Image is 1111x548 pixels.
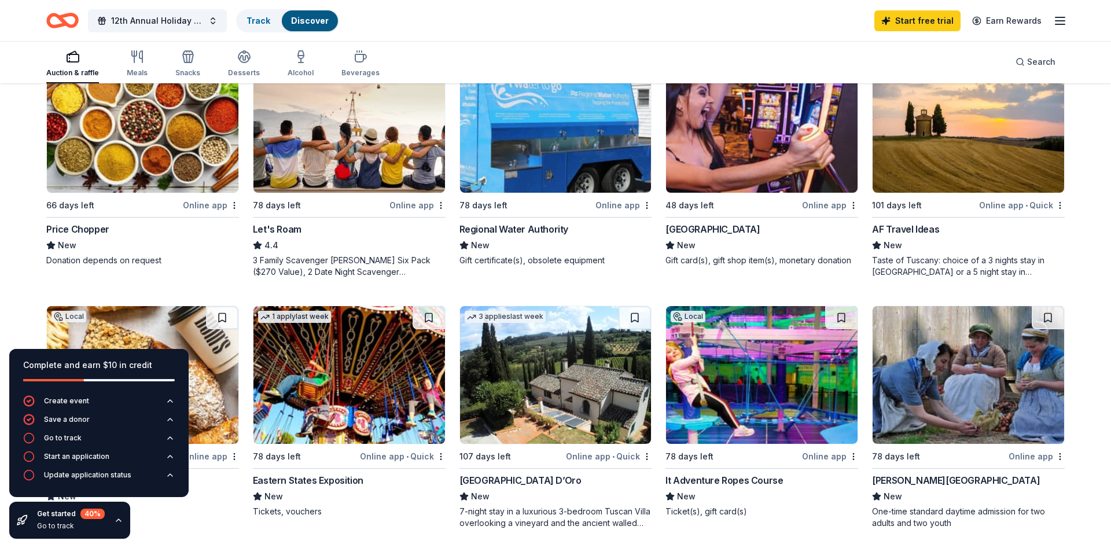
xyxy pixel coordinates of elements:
[665,222,760,236] div: [GEOGRAPHIC_DATA]
[175,68,200,78] div: Snacks
[671,311,705,322] div: Local
[228,45,260,83] button: Desserts
[111,14,204,28] span: 12th Annual Holiday Benefit
[253,54,446,278] a: Image for Let's Roam2 applieslast week78 days leftOnline appLet's Roam4.43 Family Scavenger [PERS...
[459,198,507,212] div: 78 days left
[341,68,380,78] div: Beverages
[51,311,86,322] div: Local
[1006,50,1065,73] button: Search
[566,449,652,464] div: Online app Quick
[183,449,239,464] div: Online app
[665,473,783,487] div: It Adventure Ropes Course
[965,10,1049,31] a: Earn Rewards
[665,450,713,464] div: 78 days left
[23,469,175,488] button: Update application status
[46,198,94,212] div: 66 days left
[44,433,82,443] div: Go to track
[872,255,1065,278] div: Taste of Tuscany: choice of a 3 nights stay in [GEOGRAPHIC_DATA] or a 5 night stay in [GEOGRAPHIC...
[459,54,652,266] a: Image for Regional Water AuthorityLocal78 days leftOnline appRegional Water AuthorityNewGift cert...
[253,506,446,517] div: Tickets, vouchers
[341,45,380,83] button: Beverages
[253,55,445,193] img: Image for Let's Roam
[677,238,696,252] span: New
[253,255,446,278] div: 3 Family Scavenger [PERSON_NAME] Six Pack ($270 Value), 2 Date Night Scavenger [PERSON_NAME] Two ...
[459,255,652,266] div: Gift certificate(s), obsolete equipment
[47,306,238,444] img: Image for Dom's Coffee
[612,452,615,461] span: •
[665,198,714,212] div: 48 days left
[872,54,1065,278] a: Image for AF Travel Ideas5 applieslast week101 days leftOnline app•QuickAF Travel IdeasNewTaste o...
[46,45,99,83] button: Auction & raffle
[46,255,239,266] div: Donation depends on request
[236,9,339,32] button: TrackDiscover
[46,222,109,236] div: Price Chopper
[288,68,314,78] div: Alcohol
[471,490,490,503] span: New
[872,198,922,212] div: 101 days left
[665,255,858,266] div: Gift card(s), gift shop item(s), monetary donation
[247,16,270,25] a: Track
[872,506,1065,529] div: One-time standard daytime admission for two adults and two youth
[802,198,858,212] div: Online app
[389,198,446,212] div: Online app
[253,450,301,464] div: 78 days left
[459,450,511,464] div: 107 days left
[665,506,858,517] div: Ticket(s), gift card(s)
[471,238,490,252] span: New
[872,473,1040,487] div: [PERSON_NAME][GEOGRAPHIC_DATA]
[46,7,79,34] a: Home
[873,306,1064,444] img: Image for Coggeshall Farm Museum
[802,449,858,464] div: Online app
[666,55,858,193] img: Image for Foxwoods Resort Casino
[253,222,301,236] div: Let's Roam
[872,306,1065,529] a: Image for Coggeshall Farm Museum78 days leftOnline app[PERSON_NAME][GEOGRAPHIC_DATA]NewOne-time s...
[665,54,858,266] a: Image for Foxwoods Resort Casino48 days leftOnline app[GEOGRAPHIC_DATA]NewGift card(s), gift shop...
[459,473,582,487] div: [GEOGRAPHIC_DATA] D’Oro
[46,306,239,517] a: Image for Dom's CoffeeLocal78 days leftOnline appDom's CoffeeNewGift card(s)
[465,311,546,323] div: 3 applies last week
[1009,449,1065,464] div: Online app
[175,45,200,83] button: Snacks
[884,490,902,503] span: New
[80,509,105,519] div: 40 %
[884,238,902,252] span: New
[666,306,858,444] img: Image for It Adventure Ropes Course
[58,238,76,252] span: New
[291,16,329,25] a: Discover
[37,509,105,519] div: Get started
[253,306,445,444] img: Image for Eastern States Exposition
[459,506,652,529] div: 7-night stay in a luxurious 3-bedroom Tuscan Villa overlooking a vineyard and the ancient walled ...
[127,45,148,83] button: Meals
[46,68,99,78] div: Auction & raffle
[595,198,652,212] div: Online app
[253,306,446,517] a: Image for Eastern States Exposition1 applylast week78 days leftOnline app•QuickEastern States Exp...
[264,490,283,503] span: New
[127,68,148,78] div: Meals
[228,68,260,78] div: Desserts
[258,311,331,323] div: 1 apply last week
[874,10,961,31] a: Start free trial
[1025,201,1028,210] span: •
[1027,55,1055,69] span: Search
[23,432,175,451] button: Go to track
[406,452,409,461] span: •
[23,451,175,469] button: Start an application
[288,45,314,83] button: Alcohol
[44,470,131,480] div: Update application status
[23,395,175,414] button: Create event
[44,415,90,424] div: Save a donor
[88,9,227,32] button: 12th Annual Holiday Benefit
[47,55,238,193] img: Image for Price Chopper
[253,473,363,487] div: Eastern States Exposition
[46,54,239,266] a: Image for Price Chopper66 days leftOnline appPrice ChopperNewDonation depends on request
[459,306,652,529] a: Image for Villa Sogni D’Oro3 applieslast week107 days leftOnline app•Quick[GEOGRAPHIC_DATA] D’Oro...
[460,306,652,444] img: Image for Villa Sogni D’Oro
[44,452,109,461] div: Start an application
[264,238,278,252] span: 4.4
[677,490,696,503] span: New
[873,55,1064,193] img: Image for AF Travel Ideas
[979,198,1065,212] div: Online app Quick
[23,358,175,372] div: Complete and earn $10 in credit
[872,222,939,236] div: AF Travel Ideas
[23,414,175,432] button: Save a donor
